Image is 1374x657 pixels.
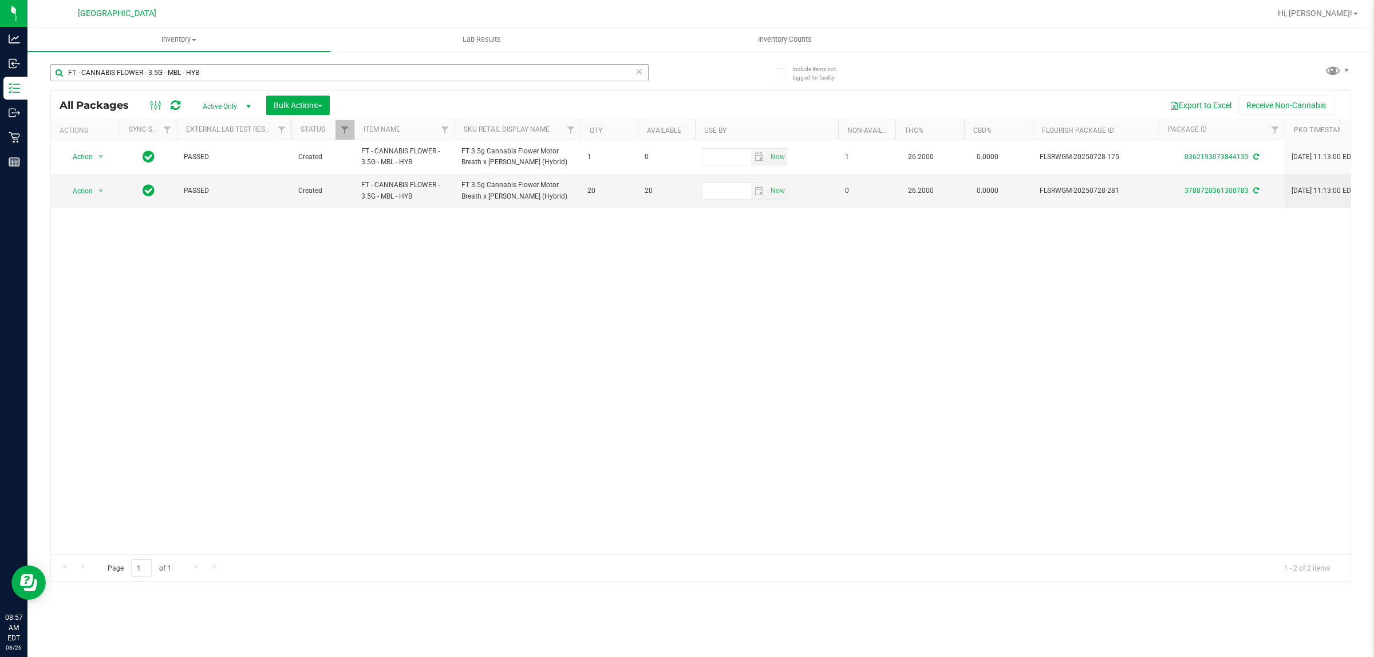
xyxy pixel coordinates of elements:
a: Inventory [27,27,330,52]
a: 0362193073844135 [1185,153,1249,161]
a: Filter [335,120,354,140]
span: FT - CANNABIS FLOWER - 3.5G - MBL - HYB [361,146,448,168]
span: Bulk Actions [274,101,322,110]
a: Flourish Package ID [1042,126,1114,134]
span: 0 [645,152,688,163]
span: In Sync [143,183,155,199]
span: select [94,149,108,165]
a: CBD% [973,126,992,134]
span: Created [298,152,348,163]
div: Actions [60,126,115,134]
input: Search Package ID, Item Name, SKU, Lot or Part Number... [50,64,649,81]
span: FLSRWGM-20250728-281 [1040,185,1152,196]
a: Use By [704,126,727,134]
span: FLSRWGM-20250728-175 [1040,152,1152,163]
a: 3788720361300783 [1185,187,1249,195]
inline-svg: Outbound [9,107,20,118]
a: Available [647,126,681,134]
a: Qty [590,126,602,134]
span: select [768,183,787,199]
span: [DATE] 11:13:00 EDT [1292,152,1355,163]
input: 1 [131,559,152,577]
span: 20 [645,185,688,196]
span: Action [62,183,93,199]
a: Sku Retail Display Name [464,125,550,133]
span: Hi, [PERSON_NAME]! [1278,9,1352,18]
span: 1 [845,152,889,163]
a: Status [301,125,325,133]
span: Include items not tagged for facility [792,65,850,82]
a: Lab Results [330,27,633,52]
inline-svg: Inventory [9,82,20,94]
span: In Sync [143,149,155,165]
span: Lab Results [447,34,516,45]
a: Non-Available [847,126,898,134]
span: 0.0000 [971,149,1004,165]
a: Filter [1266,120,1285,140]
span: 20 [587,185,631,196]
span: select [768,149,787,165]
span: Set Current date [768,149,787,165]
span: 26.2000 [902,183,939,199]
inline-svg: Reports [9,156,20,168]
span: FT - CANNABIS FLOWER - 3.5G - MBL - HYB [361,180,448,201]
span: select [751,183,768,199]
span: All Packages [60,99,140,112]
a: Filter [562,120,581,140]
span: FT 3.5g Cannabis Flower Motor Breath x [PERSON_NAME] (Hybrid) [461,146,574,168]
a: External Lab Test Result [186,125,276,133]
a: Inventory Counts [633,27,936,52]
a: Filter [436,120,455,140]
span: Set Current date [768,183,787,199]
span: Sync from Compliance System [1251,153,1259,161]
span: Inventory Counts [743,34,827,45]
span: 1 [587,152,631,163]
p: 08:57 AM EDT [5,612,22,643]
a: Package ID [1168,125,1207,133]
inline-svg: Retail [9,132,20,143]
span: 1 - 2 of 2 items [1275,559,1339,576]
span: Created [298,185,348,196]
iframe: Resource center [11,565,46,600]
button: Receive Non-Cannabis [1239,96,1333,115]
span: FT 3.5g Cannabis Flower Motor Breath x [PERSON_NAME] (Hybrid) [461,180,574,201]
span: PASSED [184,152,285,163]
span: [DATE] 11:13:00 EDT [1292,185,1355,196]
span: Sync from Compliance System [1251,187,1259,195]
span: 26.2000 [902,149,939,165]
a: Sync Status [129,125,173,133]
a: Filter [273,120,291,140]
span: [GEOGRAPHIC_DATA] [78,9,156,18]
inline-svg: Inbound [9,58,20,69]
a: Filter [158,120,177,140]
span: Action [62,149,93,165]
span: Clear [635,64,643,79]
a: THC% [905,126,923,134]
p: 08/26 [5,643,22,652]
span: Inventory [27,34,330,45]
button: Bulk Actions [266,96,330,115]
button: Export to Excel [1162,96,1239,115]
span: select [94,183,108,199]
a: Item Name [364,125,400,133]
span: PASSED [184,185,285,196]
span: Page of 1 [98,559,180,577]
span: 0 [845,185,889,196]
span: select [751,149,768,165]
span: 0.0000 [971,183,1004,199]
a: Pkg Timestamp [1294,126,1361,134]
inline-svg: Analytics [9,33,20,45]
